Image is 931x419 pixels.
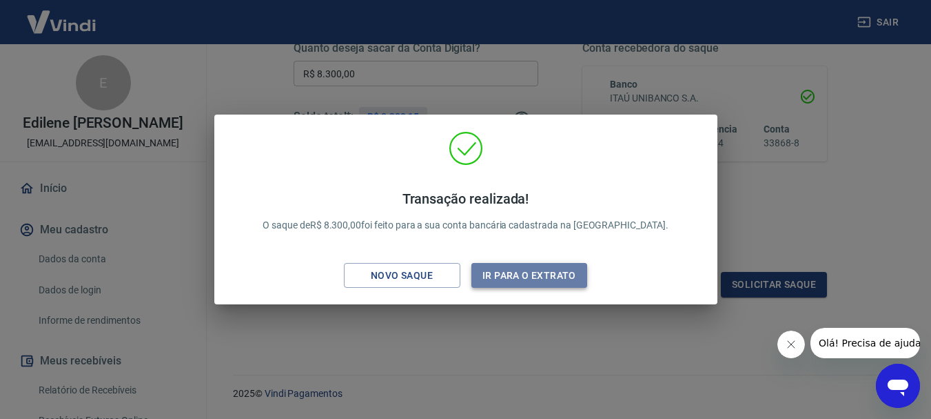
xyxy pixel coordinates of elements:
[263,191,668,233] p: O saque de R$ 8.300,00 foi feito para a sua conta bancária cadastrada na [GEOGRAPHIC_DATA].
[263,191,668,207] h4: Transação realizada!
[876,364,920,408] iframe: Botão para abrir a janela de mensagens
[471,263,588,289] button: Ir para o extrato
[344,263,460,289] button: Novo saque
[777,331,805,358] iframe: Fechar mensagem
[810,328,920,358] iframe: Mensagem da empresa
[8,10,116,21] span: Olá! Precisa de ajuda?
[354,267,449,284] div: Novo saque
